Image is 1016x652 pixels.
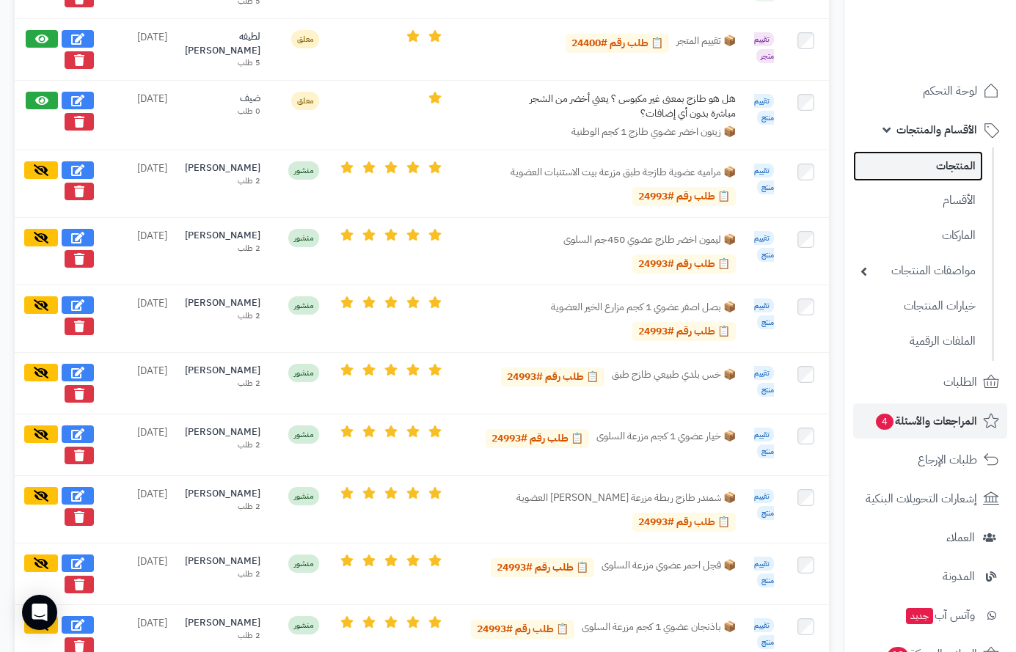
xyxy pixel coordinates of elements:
span: 📦 ليمون اخضر طازج عضوي 450جم السلوى [563,232,736,247]
div: 2 طلب [185,568,260,580]
div: [PERSON_NAME] [185,229,260,243]
span: الطلبات [943,372,977,392]
span: تقييم منتج [754,366,774,397]
td: [DATE] [103,150,176,218]
a: الأقسام [853,185,983,216]
span: الأقسام والمنتجات [896,120,977,140]
td: [DATE] [103,543,176,605]
td: [DATE] [103,414,176,476]
a: 📋 طلب رقم #24993 [471,620,574,639]
td: [DATE] [103,353,176,414]
span: تقييم منتج [754,164,774,194]
span: المدونة [943,566,975,587]
span: تقييم متجر [754,32,774,63]
span: معلق [291,92,319,110]
a: مواصفات المنتجات [853,255,983,287]
div: 2 طلب [185,243,260,254]
span: طلبات الإرجاع [918,450,977,470]
td: [DATE] [103,218,176,285]
div: [PERSON_NAME] [185,616,260,630]
div: [PERSON_NAME] [185,364,260,378]
span: 📦 خس بلدي طبيعي طازج طبق [612,367,736,387]
span: 📦 شمندر طازج ربطة مزرعة [PERSON_NAME] العضوية [516,491,736,505]
td: [DATE] [103,476,176,543]
span: منشور [288,425,319,444]
div: 2 طلب [185,378,260,389]
span: منشور [288,554,319,573]
span: جديد [906,608,933,624]
a: المنتجات [853,151,983,181]
span: تقييم منتج [754,489,774,520]
a: المدونة [853,559,1007,594]
span: 📦 تقييم المتجر [676,34,736,53]
span: 4 [876,414,893,430]
div: [PERSON_NAME] [185,161,260,175]
span: 📦 بصل اصفر عضوي 1 كجم مزارع الخير العضوية [551,300,736,315]
div: لطيفه [PERSON_NAME] [185,30,260,57]
a: الملفات الرقمية [853,326,983,357]
td: [DATE] [103,81,176,150]
span: معلق [291,30,319,48]
a: العملاء [853,520,1007,555]
span: 📦 خيار عضوي 1 كجم مزرعة السلوى [596,429,736,448]
div: 2 طلب [185,630,260,642]
div: 2 طلب [185,501,260,513]
div: Open Intercom Messenger [22,595,57,630]
span: 📦 فجل احمر عضوي مزرعة السلوى [602,558,736,577]
span: منشور [288,487,319,505]
span: لوحة التحكم [923,81,977,101]
span: 📦 زيتون اخضر عضوي طازج 1 كجم الوطنية [571,125,736,139]
span: 📦 مراميه عضوية طازجة طبق مزرعة بيت الاستنبات العضوية [511,165,736,180]
div: [PERSON_NAME] [185,296,260,310]
a: 📋 طلب رقم #24993 [501,367,604,387]
span: العملاء [946,527,975,548]
span: وآتس آب [904,605,975,626]
div: [PERSON_NAME] [185,425,260,439]
a: 📋 طلب رقم #24993 [632,322,736,341]
span: منشور [288,296,319,315]
div: هل هو طازج بمعنى غير مكبوس ؟ يعني أخضر من الشجر مباشرة بدون أي إضافات؟ [516,92,736,120]
a: الطلبات [853,365,1007,400]
div: 5 طلب [185,57,260,69]
div: [PERSON_NAME] [185,554,260,568]
span: منشور [288,364,319,382]
div: 2 طلب [185,310,260,322]
span: تقييم منتج [754,298,774,329]
a: المراجعات والأسئلة4 [853,403,1007,439]
a: وآتس آبجديد [853,598,1007,633]
a: الماركات [853,220,983,252]
td: [DATE] [103,285,176,353]
div: [PERSON_NAME] [185,487,260,501]
a: 📋 طلب رقم #24993 [486,429,589,448]
a: طلبات الإرجاع [853,442,1007,477]
a: 📋 طلب رقم #24993 [632,254,736,274]
div: 2 طلب [185,439,260,451]
td: [DATE] [103,19,176,81]
span: تقييم منتج [754,618,774,649]
span: منشور [288,616,319,634]
span: منشور [288,161,319,180]
span: تقييم منتج [754,428,774,458]
a: 📋 طلب رقم #24993 [491,558,594,577]
span: تقييم منتج [754,557,774,587]
span: تقييم منتج [754,94,774,125]
a: 📋 طلب رقم #24993 [632,513,736,532]
span: تقييم منتج [754,231,774,262]
a: لوحة التحكم [853,73,1007,109]
div: ضيف [185,92,260,106]
span: إشعارات التحويلات البنكية [866,488,977,509]
span: المراجعات والأسئلة [874,411,977,431]
span: منشور [288,229,319,247]
a: خيارات المنتجات [853,290,983,322]
div: 2 طلب [185,175,260,187]
a: 📋 طلب رقم #24993 [632,187,736,206]
a: إشعارات التحويلات البنكية [853,481,1007,516]
a: 📋 طلب رقم #24400 [566,34,669,53]
span: 📦 باذنجان عضوي 1 كجم مزرعة السلوى [582,620,736,639]
div: 0 طلب [185,106,260,117]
